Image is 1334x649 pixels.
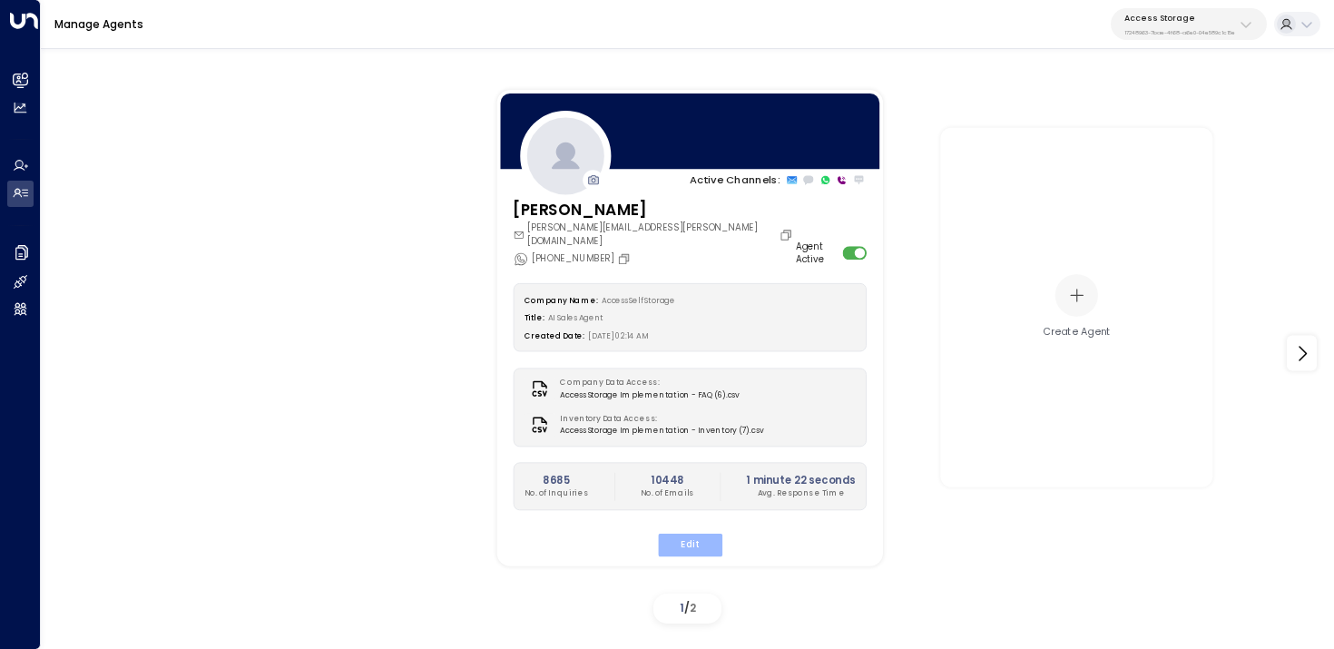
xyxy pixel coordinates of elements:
h2: 10448 [640,473,694,488]
h2: 1 minute 22 seconds [745,473,855,488]
span: 1 [680,600,684,615]
div: Create Agent [1043,325,1111,339]
p: No. of Emails [640,488,694,500]
span: Access Storage Implementation - FAQ (6).csv [560,389,740,401]
span: Access Storage Implementation - Inventory (7).csv [560,425,763,437]
h3: [PERSON_NAME] [513,198,796,221]
button: Copy [617,252,634,266]
p: Active Channels: [690,172,780,188]
span: 2 [690,600,696,615]
a: Manage Agents [54,16,143,32]
div: [PERSON_NAME][EMAIL_ADDRESS][PERSON_NAME][DOMAIN_NAME] [513,221,796,249]
span: AI Sales Agent [547,313,603,323]
span: Access Self Storage [602,295,674,305]
button: Access Storage17248963-7bae-4f68-a6e0-04e589c1c15e [1111,8,1267,40]
div: / [653,594,721,624]
label: Company Data Access: [560,378,732,389]
h2: 8685 [524,473,588,488]
p: Avg. Response Time [745,488,855,500]
label: Company Name: [524,295,597,305]
button: Copy [779,228,796,241]
p: Access Storage [1124,13,1235,24]
label: Agent Active [795,240,837,267]
label: Inventory Data Access: [560,414,757,426]
button: Edit [657,533,721,556]
label: Created Date: [524,331,584,341]
label: Title: [524,313,544,323]
div: [PHONE_NUMBER] [513,251,633,267]
span: [DATE] 02:14 AM [588,331,649,341]
p: No. of Inquiries [524,488,588,500]
p: 17248963-7bae-4f68-a6e0-04e589c1c15e [1124,29,1235,36]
